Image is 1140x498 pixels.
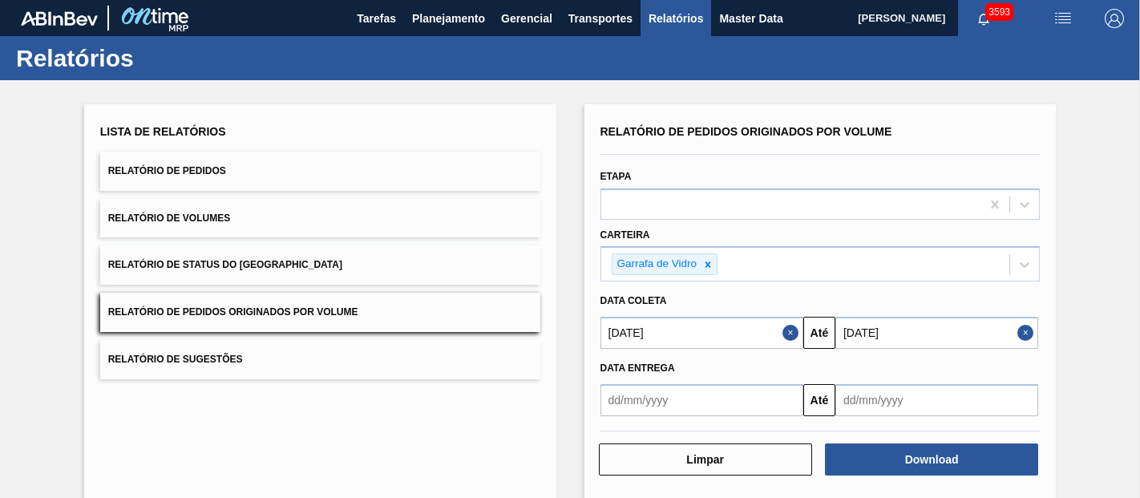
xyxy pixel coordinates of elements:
[568,9,633,28] span: Transportes
[108,354,243,365] span: Relatório de Sugestões
[600,362,675,374] span: Data entrega
[612,254,700,274] div: Garrafa de Vidro
[599,443,812,476] button: Limpar
[100,125,226,138] span: Lista de Relatórios
[600,295,667,306] span: Data coleta
[825,443,1038,476] button: Download
[21,11,98,26] img: TNhmsLtSVTkK8tSr43FrP2fwEKptu5GPRR3wAAAABJRU5ErkJggg==
[782,317,803,349] button: Close
[108,165,226,176] span: Relatório de Pedidos
[958,7,1009,30] button: Notificações
[1105,9,1124,28] img: Logout
[100,199,540,238] button: Relatório de Volumes
[600,171,632,182] label: Etapa
[649,9,703,28] span: Relatórios
[835,317,1038,349] input: dd/mm/yyyy
[600,125,892,138] span: Relatório de Pedidos Originados por Volume
[600,317,803,349] input: dd/mm/yyyy
[600,229,650,241] label: Carteira
[16,49,301,67] h1: Relatórios
[1053,9,1073,28] img: userActions
[357,9,396,28] span: Tarefas
[600,384,803,416] input: dd/mm/yyyy
[501,9,552,28] span: Gerencial
[985,3,1013,21] span: 3593
[108,259,342,270] span: Relatório de Status do [GEOGRAPHIC_DATA]
[803,317,835,349] button: Até
[108,213,230,224] span: Relatório de Volumes
[1017,317,1038,349] button: Close
[100,245,540,285] button: Relatório de Status do [GEOGRAPHIC_DATA]
[100,293,540,332] button: Relatório de Pedidos Originados por Volume
[803,384,835,416] button: Até
[835,384,1038,416] input: dd/mm/yyyy
[108,306,358,318] span: Relatório de Pedidos Originados por Volume
[100,340,540,379] button: Relatório de Sugestões
[719,9,782,28] span: Master Data
[100,152,540,191] button: Relatório de Pedidos
[412,9,485,28] span: Planejamento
